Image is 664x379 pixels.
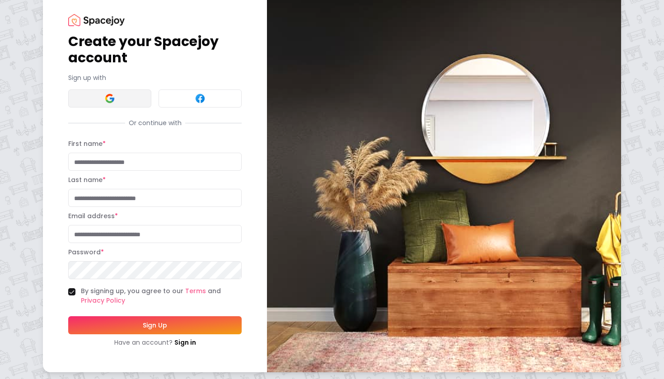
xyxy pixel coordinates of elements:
[68,14,125,26] img: Spacejoy Logo
[104,93,115,104] img: Google signin
[174,338,196,347] a: Sign in
[81,296,125,305] a: Privacy Policy
[68,316,242,334] button: Sign Up
[195,93,206,104] img: Facebook signin
[68,338,242,347] div: Have an account?
[68,248,104,257] label: Password
[68,175,106,184] label: Last name
[68,139,106,148] label: First name
[68,73,242,82] p: Sign up with
[185,286,206,295] a: Terms
[125,118,185,127] span: Or continue with
[81,286,242,305] label: By signing up, you agree to our and
[68,33,242,66] h1: Create your Spacejoy account
[68,211,118,220] label: Email address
